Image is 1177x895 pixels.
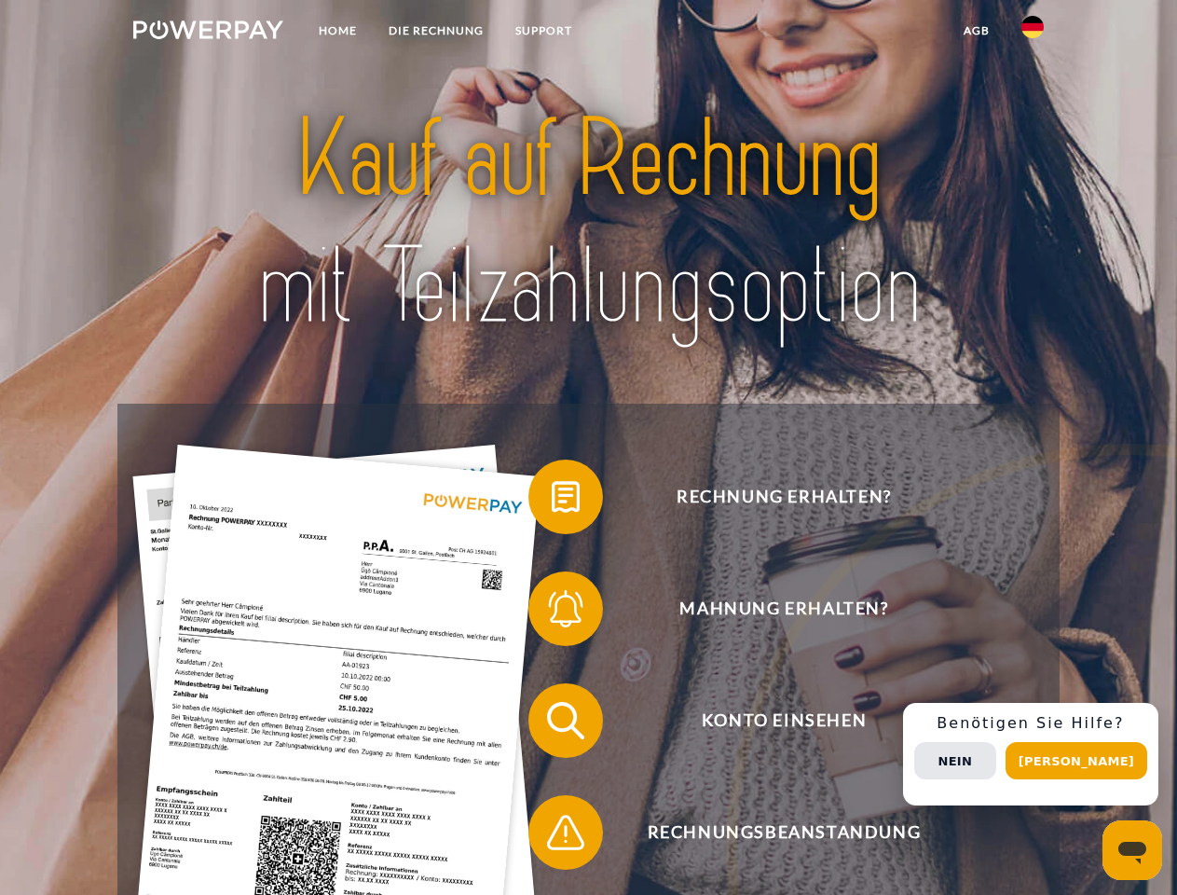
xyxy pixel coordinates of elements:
button: Rechnungsbeanstandung [528,795,1013,870]
img: de [1021,16,1044,38]
span: Rechnung erhalten? [555,460,1012,534]
a: SUPPORT [500,14,588,48]
img: logo-powerpay-white.svg [133,21,283,39]
button: Rechnung erhalten? [528,460,1013,534]
span: Mahnung erhalten? [555,571,1012,646]
img: qb_warning.svg [542,809,589,856]
h3: Benötigen Sie Hilfe? [914,714,1147,733]
img: qb_search.svg [542,697,589,744]
a: agb [948,14,1006,48]
div: Schnellhilfe [903,703,1158,805]
button: [PERSON_NAME] [1006,742,1147,779]
button: Konto einsehen [528,683,1013,758]
a: DIE RECHNUNG [373,14,500,48]
img: title-powerpay_de.svg [178,89,999,357]
img: qb_bell.svg [542,585,589,632]
button: Mahnung erhalten? [528,571,1013,646]
button: Nein [914,742,996,779]
span: Konto einsehen [555,683,1012,758]
img: qb_bill.svg [542,474,589,520]
span: Rechnungsbeanstandung [555,795,1012,870]
a: Home [303,14,373,48]
iframe: Schaltfläche zum Öffnen des Messaging-Fensters [1102,820,1162,880]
